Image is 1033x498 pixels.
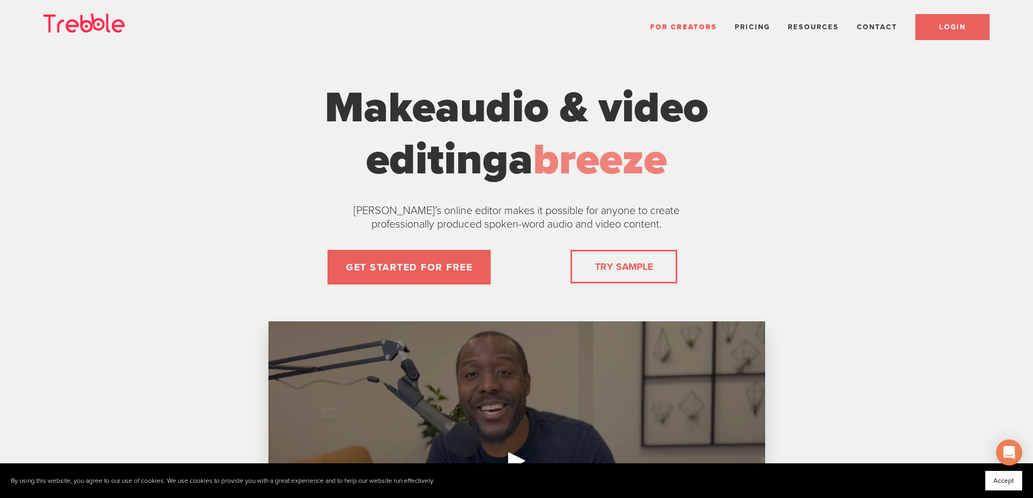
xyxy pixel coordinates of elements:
[43,14,125,33] img: Trebble
[328,250,491,284] a: GET STARTED FOR FREE
[915,14,990,40] a: LOGIN
[366,134,509,186] span: editing
[650,23,717,31] a: For Creators
[788,23,839,31] span: Resources
[993,477,1014,484] span: Accept
[857,23,897,31] a: Contact
[533,134,667,186] span: breeze
[11,477,434,485] p: By using this website, you agree to our use of cookies. We use cookies to provide you with a grea...
[313,82,720,186] h1: Make a
[939,23,966,31] span: LOGIN
[435,82,708,134] span: audio & video
[985,471,1022,490] button: Accept
[735,23,770,31] a: Pricing
[327,204,707,231] p: [PERSON_NAME]’s online editor makes it possible for anyone to create professionally produced spok...
[504,448,530,474] div: Play
[996,439,1022,465] div: Open Intercom Messenger
[591,256,657,277] a: TRY SAMPLE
